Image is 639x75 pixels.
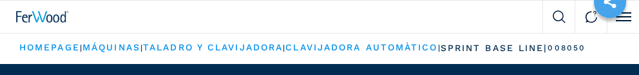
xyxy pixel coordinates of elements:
p: sprint base line | [441,42,548,55]
img: Ferwood [16,11,69,23]
a: clavijadora automàtico [285,42,437,52]
img: Contact us [585,10,598,23]
p: 008050 [548,43,586,54]
a: HOMEPAGE [19,42,80,52]
a: taladro y clavijadora [143,42,283,52]
span: | [140,43,143,52]
span: | [438,43,441,52]
img: Search [553,10,566,23]
span: | [80,43,82,52]
span: | [283,43,285,52]
a: máquinas [82,42,140,52]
